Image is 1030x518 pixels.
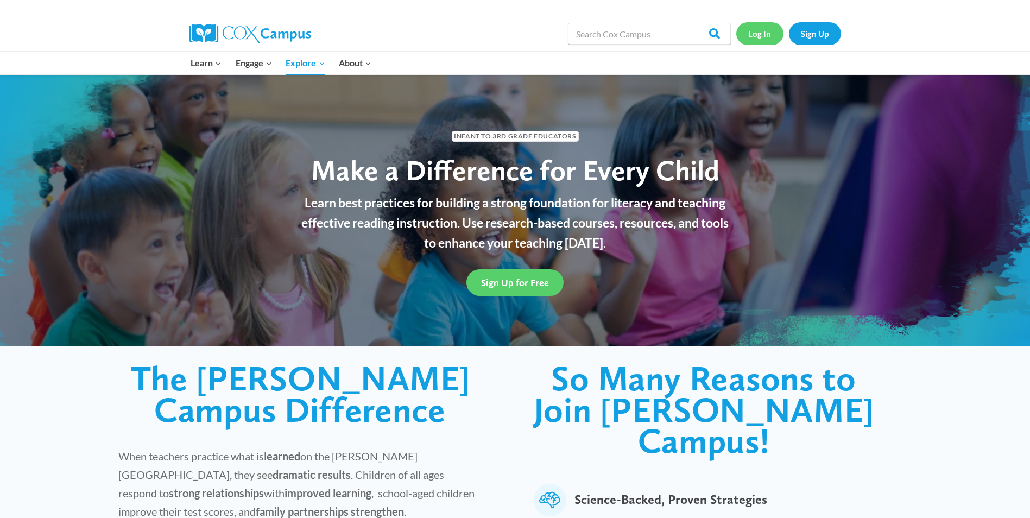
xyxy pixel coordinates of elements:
[466,269,564,296] a: Sign Up for Free
[229,52,279,74] button: Child menu of Engage
[118,450,475,518] span: When teachers practice what is on the [PERSON_NAME][GEOGRAPHIC_DATA], they see . Children of all ...
[534,357,874,462] span: So Many Reasons to Join [PERSON_NAME] Campus!
[189,24,311,43] img: Cox Campus
[273,468,351,481] strong: dramatic results
[481,277,549,288] span: Sign Up for Free
[736,22,783,45] a: Log In
[568,23,731,45] input: Search Cox Campus
[264,450,300,463] strong: learned
[184,52,229,74] button: Child menu of Learn
[574,484,767,516] span: Science-Backed, Proven Strategies
[332,52,378,74] button: Child menu of About
[736,22,841,45] nav: Secondary Navigation
[295,193,735,252] p: Learn best practices for building a strong foundation for literacy and teaching effective reading...
[311,153,719,187] span: Make a Difference for Every Child
[130,357,470,431] span: The [PERSON_NAME] Campus Difference
[256,505,404,518] strong: family partnerships strengthen
[279,52,332,74] button: Child menu of Explore
[789,22,841,45] a: Sign Up
[169,487,264,500] strong: strong relationships
[452,131,579,141] span: Infant to 3rd Grade Educators
[285,487,371,500] strong: improved learning
[184,52,378,74] nav: Primary Navigation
